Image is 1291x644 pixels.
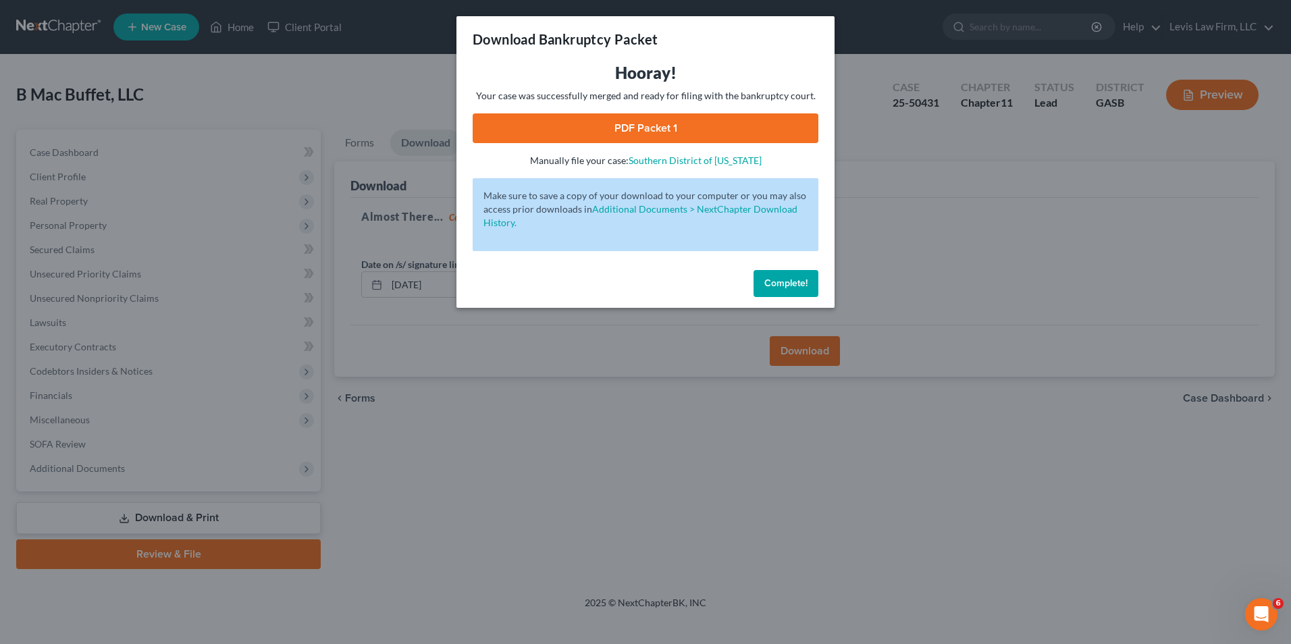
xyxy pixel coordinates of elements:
button: Complete! [754,270,818,297]
a: Southern District of [US_STATE] [629,155,762,166]
a: PDF Packet 1 [473,113,818,143]
h3: Hooray! [473,62,818,84]
p: Your case was successfully merged and ready for filing with the bankruptcy court. [473,89,818,103]
p: Make sure to save a copy of your download to your computer or you may also access prior downloads in [483,189,808,230]
a: Additional Documents > NextChapter Download History. [483,203,797,228]
span: 6 [1273,598,1284,609]
span: Complete! [764,277,808,289]
iframe: Intercom live chat [1245,598,1277,630]
h3: Download Bankruptcy Packet [473,30,658,49]
p: Manually file your case: [473,154,818,167]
